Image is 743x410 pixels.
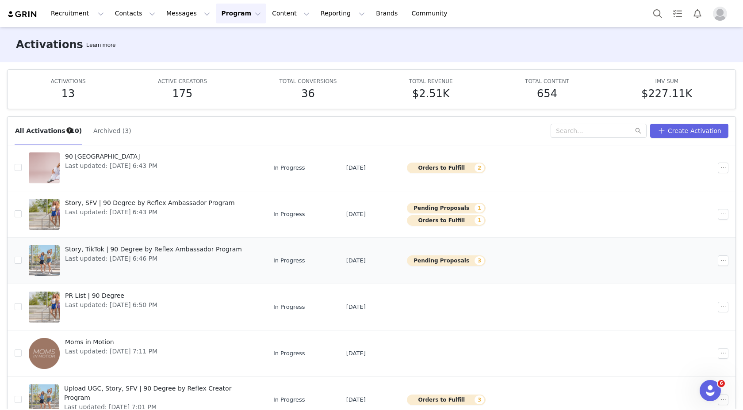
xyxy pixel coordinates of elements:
button: Create Activation [650,124,728,138]
img: placeholder-profile.jpg [713,7,727,21]
span: 90 [GEOGRAPHIC_DATA] [65,152,157,161]
span: Last updated: [DATE] 6:43 PM [65,161,157,171]
a: Story, SFV | 90 Degree by Reflex Ambassador ProgramLast updated: [DATE] 6:43 PM [29,197,259,232]
span: In Progress [273,256,305,265]
span: 6 [718,380,725,387]
a: 90 [GEOGRAPHIC_DATA]Last updated: [DATE] 6:43 PM [29,150,259,186]
button: All Activations (10) [15,124,82,138]
span: Moms in Motion [65,338,157,347]
span: Story, SFV | 90 Degree by Reflex Ambassador Program [65,198,235,208]
input: Search... [551,124,647,138]
button: Messages [161,4,215,23]
span: IMV SUM [655,78,678,84]
h5: 654 [537,86,557,102]
button: Orders to Fulfill3 [407,395,486,405]
button: Contacts [110,4,161,23]
span: TOTAL REVENUE [409,78,453,84]
h5: $227.11K [641,86,692,102]
button: Recruitment [46,4,109,23]
span: TOTAL CONVERSIONS [279,78,337,84]
div: Tooltip anchor [84,41,117,49]
span: [DATE] [346,163,366,172]
h5: 13 [61,86,75,102]
iframe: Intercom live chat [700,380,721,401]
h3: Activations [16,37,83,53]
button: Search [648,4,667,23]
span: ACTIVE CREATORS [158,78,207,84]
a: Brands [371,4,406,23]
span: In Progress [273,395,305,404]
a: PR List | 90 DegreeLast updated: [DATE] 6:50 PM [29,289,259,325]
button: Archived (3) [93,124,132,138]
a: Moms in MotionLast updated: [DATE] 7:11 PM [29,336,259,371]
h5: $2.51K [412,86,449,102]
button: Program [216,4,266,23]
div: Tooltip anchor [65,126,73,134]
span: [DATE] [346,303,366,311]
button: Orders to Fulfill2 [407,163,486,173]
span: In Progress [273,349,305,358]
span: In Progress [273,303,305,311]
span: [DATE] [346,210,366,219]
span: [DATE] [346,256,366,265]
a: Community [406,4,457,23]
h5: 36 [301,86,315,102]
span: Last updated: [DATE] 6:43 PM [65,208,235,217]
span: Last updated: [DATE] 6:50 PM [65,300,157,310]
span: PR List | 90 Degree [65,291,157,300]
button: Notifications [688,4,707,23]
a: Story, TikTok | 90 Degree by Reflex Ambassador ProgramLast updated: [DATE] 6:46 PM [29,243,259,278]
span: Last updated: [DATE] 7:11 PM [65,347,157,356]
span: In Progress [273,163,305,172]
span: In Progress [273,210,305,219]
button: Reporting [315,4,370,23]
span: Last updated: [DATE] 6:46 PM [65,254,242,263]
i: icon: search [635,128,641,134]
span: ACTIVATIONS [51,78,86,84]
span: Story, TikTok | 90 Degree by Reflex Ambassador Program [65,245,242,254]
button: Orders to Fulfill1 [407,215,486,226]
img: grin logo [7,10,38,19]
button: Profile [708,7,736,21]
span: [DATE] [346,349,366,358]
a: Tasks [668,4,687,23]
span: [DATE] [346,395,366,404]
button: Pending Proposals1 [407,203,486,213]
button: Content [267,4,315,23]
span: TOTAL CONTENT [525,78,569,84]
button: Pending Proposals3 [407,255,486,266]
span: Upload UGC, Story, SFV | 90 Degree by Reflex Creator Program [64,384,254,402]
h5: 175 [172,86,193,102]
